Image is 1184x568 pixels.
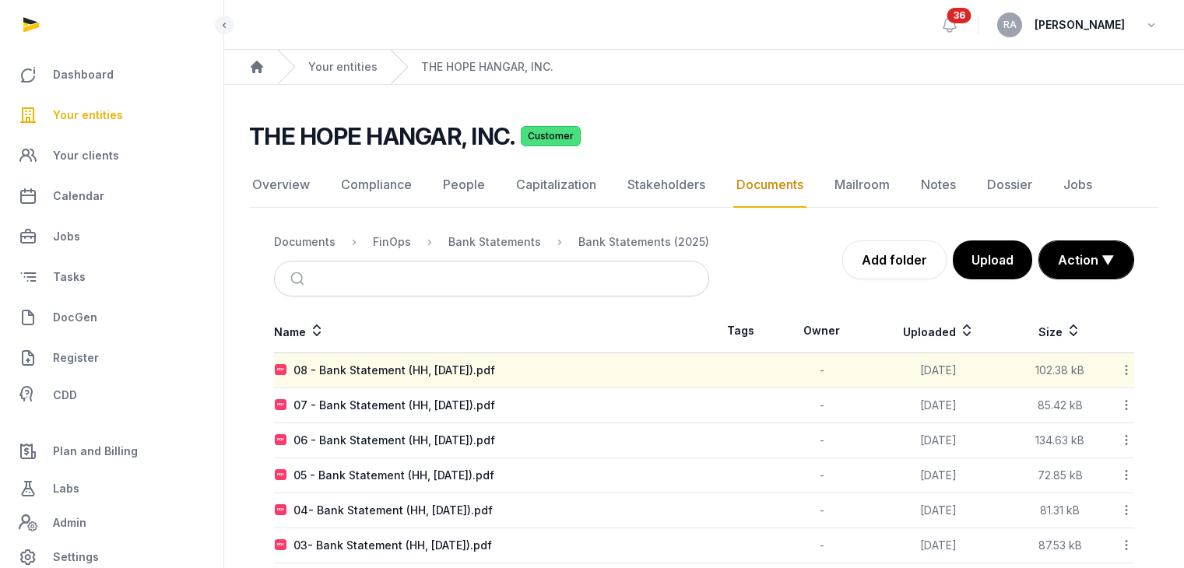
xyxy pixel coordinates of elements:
[513,163,599,208] a: Capitalization
[920,433,957,447] span: [DATE]
[947,8,971,23] span: 36
[920,538,957,552] span: [DATE]
[1010,353,1109,388] td: 102.38 kB
[778,353,866,388] td: -
[521,126,581,146] span: Customer
[53,479,79,498] span: Labs
[12,507,211,538] a: Admin
[293,398,495,413] div: 07 - Bank Statement (HH, [DATE]).pdf
[274,234,336,250] div: Documents
[249,163,1159,208] nav: Tabs
[12,258,211,296] a: Tasks
[1010,309,1109,353] th: Size
[778,493,866,528] td: -
[778,423,866,458] td: -
[12,96,211,134] a: Your entities
[448,234,541,250] div: Bank Statements
[778,388,866,423] td: -
[275,539,287,552] img: pdf.svg
[53,65,114,84] span: Dashboard
[293,503,493,518] div: 04- Bank Statement (HH, [DATE]).pdf
[293,363,495,378] div: 08 - Bank Statement (HH, [DATE]).pdf
[12,339,211,377] a: Register
[373,234,411,250] div: FinOps
[338,163,415,208] a: Compliance
[1039,241,1133,279] button: Action ▼
[293,468,494,483] div: 05 - Bank Statement (HH, [DATE]).pdf
[53,227,80,246] span: Jobs
[275,434,287,447] img: pdf.svg
[920,503,957,517] span: [DATE]
[275,469,287,482] img: pdf.svg
[281,261,318,296] button: Submit
[249,163,313,208] a: Overview
[53,514,86,532] span: Admin
[249,122,515,150] h2: THE HOPE HANGAR, INC.
[778,528,866,563] td: -
[953,240,1032,279] button: Upload
[778,458,866,493] td: -
[704,309,778,353] th: Tags
[53,146,119,165] span: Your clients
[918,163,959,208] a: Notes
[440,163,488,208] a: People
[1060,163,1095,208] a: Jobs
[1003,20,1017,30] span: RA
[12,137,211,174] a: Your clients
[1010,388,1109,423] td: 85.42 kB
[12,177,211,215] a: Calendar
[1010,528,1109,563] td: 87.53 kB
[578,234,709,250] div: Bank Statements (2025)
[53,548,99,566] span: Settings
[984,163,1035,208] a: Dossier
[831,163,893,208] a: Mailroom
[997,12,1022,37] button: RA
[12,56,211,93] a: Dashboard
[920,398,957,412] span: [DATE]
[53,268,86,286] span: Tasks
[1010,458,1109,493] td: 72.85 kB
[275,504,287,517] img: pdf.svg
[53,187,104,205] span: Calendar
[920,363,957,377] span: [DATE]
[12,380,211,411] a: CDD
[421,59,553,75] a: THE HOPE HANGAR, INC.
[53,308,97,327] span: DocGen
[53,386,77,405] span: CDD
[308,59,378,75] a: Your entities
[293,538,492,553] div: 03- Bank Statement (HH, [DATE]).pdf
[733,163,806,208] a: Documents
[12,218,211,255] a: Jobs
[842,240,947,279] a: Add folder
[778,309,866,353] th: Owner
[624,163,708,208] a: Stakeholders
[274,309,704,353] th: Name
[1010,423,1109,458] td: 134.63 kB
[53,106,123,124] span: Your entities
[275,364,287,377] img: pdf.svg
[920,468,957,482] span: [DATE]
[275,399,287,412] img: pdf.svg
[12,299,211,336] a: DocGen
[224,50,1184,85] nav: Breadcrumb
[274,223,709,261] nav: Breadcrumb
[53,349,99,367] span: Register
[866,309,1011,353] th: Uploaded
[1010,493,1109,528] td: 81.31 kB
[12,433,211,470] a: Plan and Billing
[53,442,138,461] span: Plan and Billing
[293,433,495,448] div: 06 - Bank Statement (HH, [DATE]).pdf
[12,470,211,507] a: Labs
[1035,16,1125,34] span: [PERSON_NAME]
